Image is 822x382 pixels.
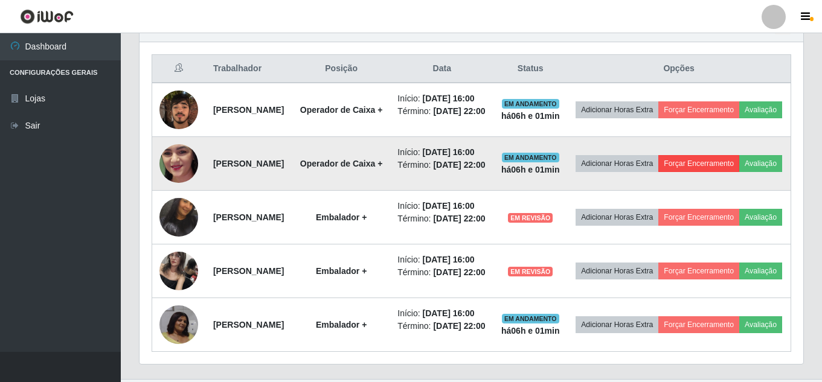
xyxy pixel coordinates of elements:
span: EM ANDAMENTO [502,153,559,162]
li: Término: [397,105,486,118]
button: Forçar Encerramento [658,209,739,226]
button: Adicionar Horas Extra [576,263,658,279]
li: Início: [397,307,486,320]
th: Trabalhador [206,55,292,83]
li: Término: [397,212,486,225]
strong: [PERSON_NAME] [213,320,284,329]
strong: há 06 h e 01 min [501,326,560,336]
strong: há 06 h e 01 min [501,165,560,174]
strong: há 06 h e 01 min [501,111,560,121]
img: 1627027012357.jpeg [159,177,198,258]
button: Avaliação [739,155,782,172]
button: Avaliação [739,209,782,226]
img: 1754158372592.jpeg [159,121,198,206]
strong: [PERSON_NAME] [213,159,284,168]
button: Adicionar Horas Extra [576,101,658,118]
button: Avaliação [739,316,782,333]
button: Forçar Encerramento [658,101,739,118]
li: Término: [397,159,486,171]
button: Avaliação [739,263,782,279]
time: [DATE] 16:00 [423,94,475,103]
time: [DATE] 16:00 [423,201,475,211]
th: Posição [292,55,390,83]
time: [DATE] 22:00 [433,160,485,170]
strong: [PERSON_NAME] [213,105,284,115]
button: Avaliação [739,101,782,118]
img: 1755965630381.jpeg [159,305,198,344]
button: Adicionar Horas Extra [576,209,658,226]
li: Término: [397,266,486,279]
span: EM ANDAMENTO [502,99,559,109]
button: Forçar Encerramento [658,155,739,172]
span: EM REVISÃO [508,267,553,276]
time: [DATE] 22:00 [433,267,485,277]
strong: [PERSON_NAME] [213,212,284,222]
button: Forçar Encerramento [658,316,739,333]
span: EM ANDAMENTO [502,314,559,323]
time: [DATE] 16:00 [423,255,475,264]
strong: Embalador + [316,320,367,329]
button: Adicionar Horas Extra [576,316,658,333]
time: [DATE] 22:00 [433,214,485,223]
span: EM REVISÃO [508,213,553,223]
li: Início: [397,200,486,212]
time: [DATE] 22:00 [433,321,485,331]
strong: Embalador + [316,212,367,222]
th: Status [493,55,567,83]
strong: [PERSON_NAME] [213,266,284,276]
time: [DATE] 16:00 [423,147,475,157]
li: Início: [397,253,486,266]
time: [DATE] 22:00 [433,106,485,116]
button: Adicionar Horas Extra [576,155,658,172]
img: 1750954227497.jpeg [159,84,198,135]
strong: Operador de Caixa + [300,105,383,115]
strong: Embalador + [316,266,367,276]
li: Término: [397,320,486,333]
th: Data [390,55,493,83]
img: CoreUI Logo [20,9,74,24]
time: [DATE] 16:00 [423,308,475,318]
li: Início: [397,146,486,159]
th: Opções [567,55,791,83]
li: Início: [397,92,486,105]
strong: Operador de Caixa + [300,159,383,168]
img: 1628262185809.jpeg [159,245,198,296]
button: Forçar Encerramento [658,263,739,279]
